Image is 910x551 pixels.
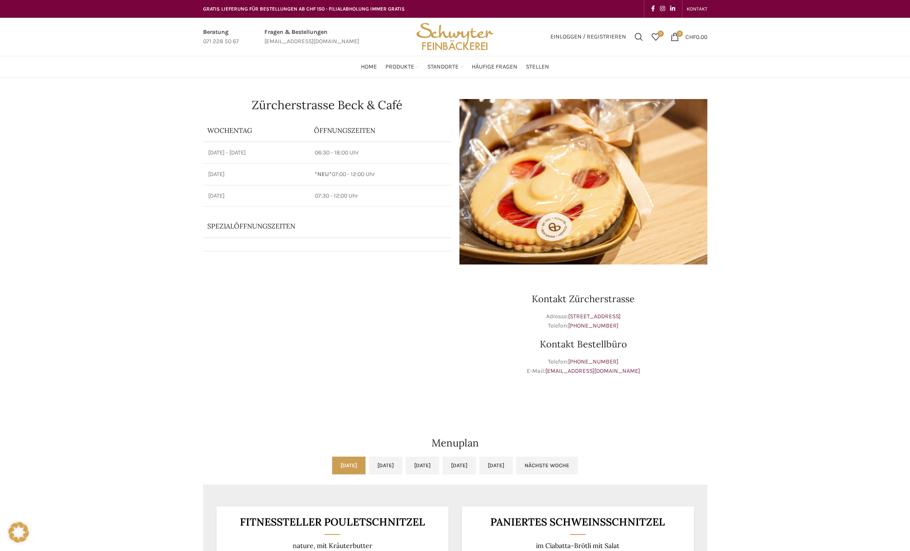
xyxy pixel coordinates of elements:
[647,28,664,45] div: Meine Wunschliste
[227,542,438,550] p: nature, mit Kräuterbutter
[413,18,496,56] img: Bäckerei Schwyter
[361,63,377,71] span: Home
[459,339,707,349] h3: Kontakt Bestellbüro
[203,273,451,400] iframe: schwyter zürcherstrasse 33
[385,63,414,71] span: Produkte
[208,192,305,200] p: [DATE]
[568,322,619,329] a: [PHONE_NUMBER]
[369,457,402,474] a: [DATE]
[459,312,707,331] p: Adresse: Telefon:
[649,3,657,15] a: Facebook social link
[208,149,305,157] p: [DATE] - [DATE]
[203,28,239,47] a: Infobox link
[199,58,712,75] div: Main navigation
[687,6,707,12] span: KONTAKT
[203,6,405,12] span: GRATIS LIEFERUNG FÜR BESTELLUNGEN AB CHF 150 - FILIALABHOLUNG IMMER GRATIS
[630,28,647,45] a: Suchen
[203,438,707,448] h2: Menuplan
[685,33,707,40] bdi: 0.00
[657,3,668,15] a: Instagram social link
[545,367,640,375] a: [EMAIL_ADDRESS][DOMAIN_NAME]
[413,33,496,40] a: Site logo
[568,313,621,320] a: [STREET_ADDRESS]
[550,34,626,40] span: Einloggen / Registrieren
[427,58,463,75] a: Standorte
[314,126,446,135] p: ÖFFNUNGSZEITEN
[459,294,707,303] h3: Kontakt Zürcherstrasse
[687,0,707,17] a: KONTAKT
[472,63,517,71] span: Häufige Fragen
[472,542,683,550] p: im Ciabatta-Brötli mit Salat
[227,517,438,527] h3: Fitnessteller Pouletschnitzel
[668,3,678,15] a: Linkedin social link
[459,357,707,376] p: Telefon: E-Mail:
[315,149,445,157] p: 06:30 - 18:00 Uhr
[264,28,359,47] a: Infobox link
[385,58,419,75] a: Produkte
[685,33,696,40] span: CHF
[207,126,306,135] p: Wochentag
[472,58,517,75] a: Häufige Fragen
[443,457,476,474] a: [DATE]
[315,170,445,179] p: 07:00 - 12:00 Uhr
[526,63,549,71] span: Stellen
[657,30,664,37] span: 0
[472,517,683,527] h3: Paniertes Schweinsschnitzel
[361,58,377,75] a: Home
[647,28,664,45] a: 0
[682,0,712,17] div: Secondary navigation
[203,99,451,111] h1: Zürcherstrasse Beck & Café
[427,63,459,71] span: Standorte
[676,30,683,37] span: 0
[479,457,513,474] a: [DATE]
[406,457,439,474] a: [DATE]
[315,192,445,200] p: 07:30 - 12:00 Uhr
[526,58,549,75] a: Stellen
[546,28,630,45] a: Einloggen / Registrieren
[666,28,712,45] a: 0 CHF0.00
[568,358,619,365] a: [PHONE_NUMBER]
[207,221,423,231] p: Spezialöffnungszeiten
[516,457,578,474] a: Nächste Woche
[208,170,305,179] p: [DATE]
[332,457,366,474] a: [DATE]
